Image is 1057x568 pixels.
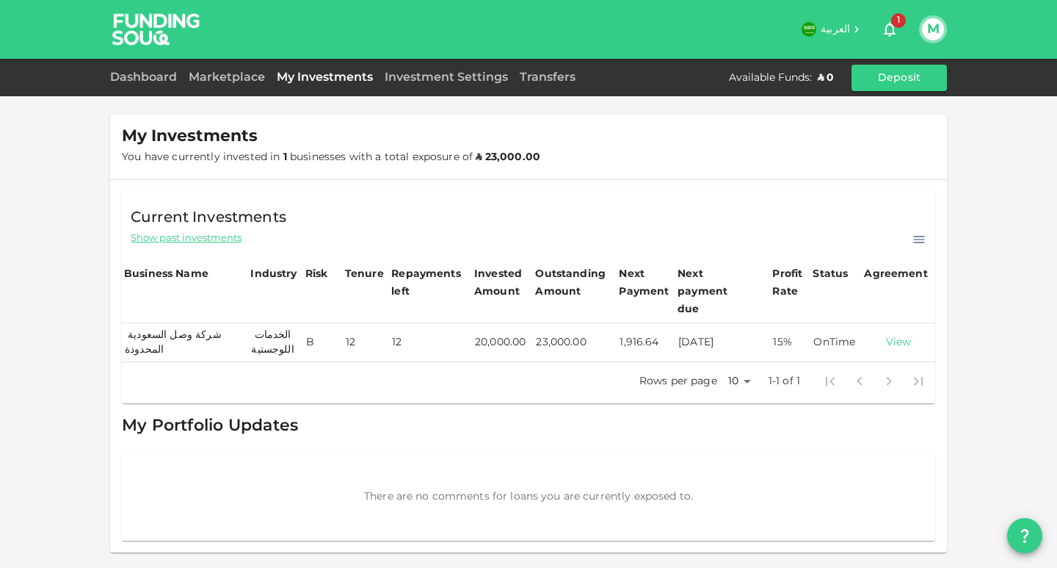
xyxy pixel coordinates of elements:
div: Next payment due [678,265,751,318]
div: Status [813,265,848,283]
strong: ʢ 23,000.00 [476,152,540,162]
td: [DATE] [675,323,770,362]
div: Business Name [124,265,208,283]
td: 1,916.64 [617,323,675,362]
div: Repayments left [391,265,465,301]
span: You have currently invested in businesses with a total exposure of [122,152,540,162]
button: question [1007,518,1042,553]
div: Tenure [345,265,384,283]
span: Current Investments [131,206,286,230]
button: Deposit [851,65,947,91]
td: OnTime [810,323,862,362]
span: 1 [891,13,906,28]
td: 15% [770,323,810,362]
a: Marketplace [183,72,271,83]
span: There are no comments for loans you are currently exposed to. [364,492,693,502]
a: Dashboard [110,72,183,83]
td: 20,000.00 [472,323,533,362]
img: flag-sa.b9a346574cdc8950dd34b50780441f57.svg [802,22,816,37]
a: My Investments [271,72,379,83]
a: Transfers [514,72,581,83]
div: Next Payment [619,265,673,301]
strong: 1 [283,152,287,162]
p: 1-1 of 1 [769,374,800,389]
div: Profit Rate [772,265,808,301]
div: 10 [721,371,756,392]
button: 1 [875,15,904,44]
div: Agreement [864,265,927,283]
a: View [865,336,932,350]
div: Industry [250,265,297,283]
div: Invested Amount [474,265,531,301]
div: Risk [305,265,328,283]
td: الخدمات اللوجستية [248,323,303,362]
span: My Investments [122,126,258,147]
td: 12 [389,323,472,362]
span: Show past investments [131,231,241,245]
span: My Portfolio Updates [122,418,298,434]
td: 23,000.00 [533,323,617,362]
td: شركة وصل السعودية المحدودة [122,323,248,362]
span: العربية [821,24,850,35]
p: Rows per page [639,374,717,389]
button: M [922,18,944,40]
div: Available Funds : [729,71,812,85]
div: Outstanding Amount [535,265,609,301]
td: 12 [343,323,389,362]
a: Investment Settings [379,72,514,83]
td: B [303,323,343,362]
div: ʢ 0 [818,71,834,85]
